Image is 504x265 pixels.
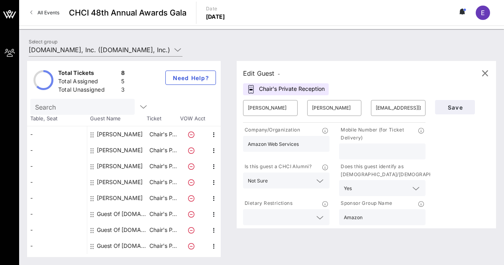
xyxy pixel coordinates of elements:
[27,206,87,222] div: -
[25,6,64,19] a: All Events
[27,126,87,142] div: -
[481,9,485,17] span: E
[147,190,179,206] p: Chair's P…
[97,222,147,238] div: Guest Of Amazon.com, Inc.
[243,68,280,79] div: Edit Guest
[243,199,292,208] p: Dietary Restrictions
[147,206,179,222] p: Chair's P…
[339,126,418,142] p: Mobile Number (for Ticket Delivery)
[243,126,300,134] p: Company/Organization
[58,77,118,87] div: Total Assigned
[147,126,179,142] p: Chair's P…
[248,102,293,114] input: First Name*
[206,13,225,21] p: [DATE]
[147,142,179,158] p: Chair's P…
[58,69,118,79] div: Total Tickets
[278,71,280,77] span: -
[243,83,329,95] div: Chair's Private Reception
[476,6,490,20] div: E
[339,199,392,208] p: Sponsor Group Name
[69,7,186,19] span: CHCI 48th Annual Awards Gala
[339,180,426,196] div: Yes
[147,238,179,254] p: Chair's P…
[27,222,87,238] div: -
[97,190,143,206] div: Olivia Igbokwe Curry
[87,115,147,123] span: Guest Name
[29,39,57,45] label: Select group
[312,102,357,114] input: Last Name*
[97,174,143,190] div: Joleen Rivera
[97,238,147,254] div: Guest Of Amazon.com, Inc.
[344,186,352,191] div: Yes
[121,86,125,96] div: 3
[27,238,87,254] div: -
[37,10,59,16] span: All Events
[339,163,457,179] p: Does this guest identify as [DEMOGRAPHIC_DATA]/[DEMOGRAPHIC_DATA]?
[376,102,421,114] input: Email*
[172,75,209,81] span: Need Help?
[248,178,268,184] div: Not Sure
[27,190,87,206] div: -
[27,158,87,174] div: -
[97,126,143,142] div: Aaron Hernandez
[27,115,87,123] span: Table, Seat
[243,173,329,188] div: Not Sure
[121,69,125,79] div: 8
[206,5,225,13] p: Date
[27,174,87,190] div: -
[441,104,469,111] span: Save
[147,158,179,174] p: Chair's P…
[97,142,143,158] div: Jason Everett
[243,163,312,171] p: Is this guest a CHCI Alumni?
[97,206,147,222] div: Guest Of Amazon.com, Inc.
[165,71,216,85] button: Need Help?
[147,222,179,238] p: Chair's P…
[121,77,125,87] div: 5
[58,86,118,96] div: Total Unassigned
[178,115,206,123] span: VOW Acct
[147,115,178,123] span: Ticket
[435,100,475,114] button: Save
[27,142,87,158] div: -
[97,158,143,174] div: Jessica Reeves
[147,174,179,190] p: Chair's P…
